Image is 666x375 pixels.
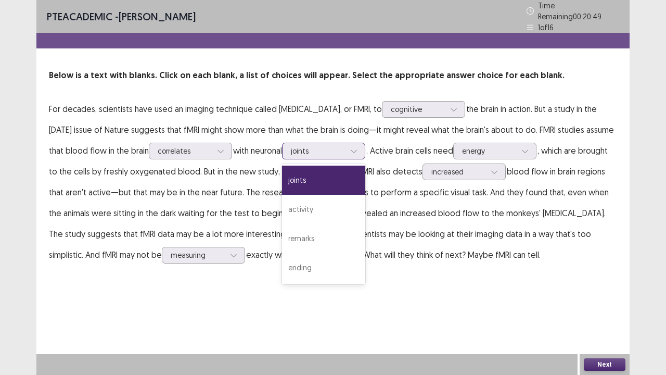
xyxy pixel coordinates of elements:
div: correlates [158,143,212,159]
p: Below is a text with blanks. Click on each blank, a list of choices will appear. Select the appro... [49,69,617,82]
div: measuring [171,247,225,263]
div: increased [431,164,485,180]
div: ending [282,253,365,282]
button: Next [584,358,625,371]
div: joints [282,166,365,195]
div: energy [462,143,516,159]
p: - [PERSON_NAME] [47,9,196,24]
span: PTE academic [47,10,112,23]
div: activity [282,195,365,224]
p: For decades, scientists have used an imaging technique called [MEDICAL_DATA], or FMRI, to the bra... [49,98,617,265]
p: 1 of 16 [538,22,554,33]
div: remarks [282,224,365,253]
div: joints [291,143,345,159]
div: cognitive [391,102,445,117]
